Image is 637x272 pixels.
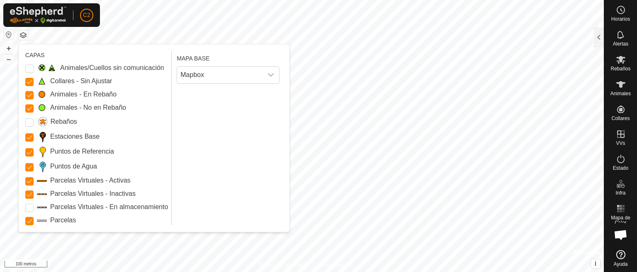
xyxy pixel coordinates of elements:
font: Collares [611,116,630,121]
label: Parcelas Virtuales - Inactivas [50,189,136,199]
font: Estado [613,165,628,171]
font: + [7,44,11,53]
font: MAPA BASE [177,55,209,62]
label: Animales/Cuellos sin comunicación [60,63,164,73]
button: Capas del Mapa [18,30,28,40]
label: Puntos de Referencia [50,147,114,156]
font: Animales [610,91,631,96]
label: Parcelas [50,215,76,225]
button: Restablecer Mapa [4,30,14,40]
a: Política de Privacidad [259,261,307,269]
a: Ayuda [604,247,637,270]
img: Logotipo de Gallagher [10,7,66,24]
label: Animales - No en Rebaño [50,103,126,113]
span: Mapbox [177,67,263,83]
font: Mapbox [180,71,204,78]
font: i [595,260,596,267]
a: Contáctenos [317,261,345,269]
font: – [7,55,11,63]
label: Estaciones Base [50,132,100,142]
div: disparador desplegable [263,67,279,83]
label: Rebaños [51,117,77,127]
button: – [4,54,14,64]
font: CAPAS [25,52,44,58]
font: Alertas [613,41,628,47]
font: Mapa de Calor [611,215,630,226]
label: Puntos de Agua [50,161,97,171]
font: Horarios [611,16,630,22]
label: Parcelas Virtuales - En almacenamiento [50,202,168,212]
button: + [4,43,14,53]
font: Política de Privacidad [259,262,307,268]
font: VVs [616,140,625,146]
div: Chat abierto [608,222,633,247]
font: Infra [615,190,625,196]
font: Contáctenos [317,262,345,268]
button: i [591,259,600,268]
font: Rebaños [610,66,630,72]
font: C2 [83,12,90,18]
font: Ayuda [614,261,628,267]
label: Collares - Sin Ajustar [50,76,112,86]
label: Parcelas Virtuales - Activas [50,176,131,185]
label: Animales - En Rebaño [50,89,117,99]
